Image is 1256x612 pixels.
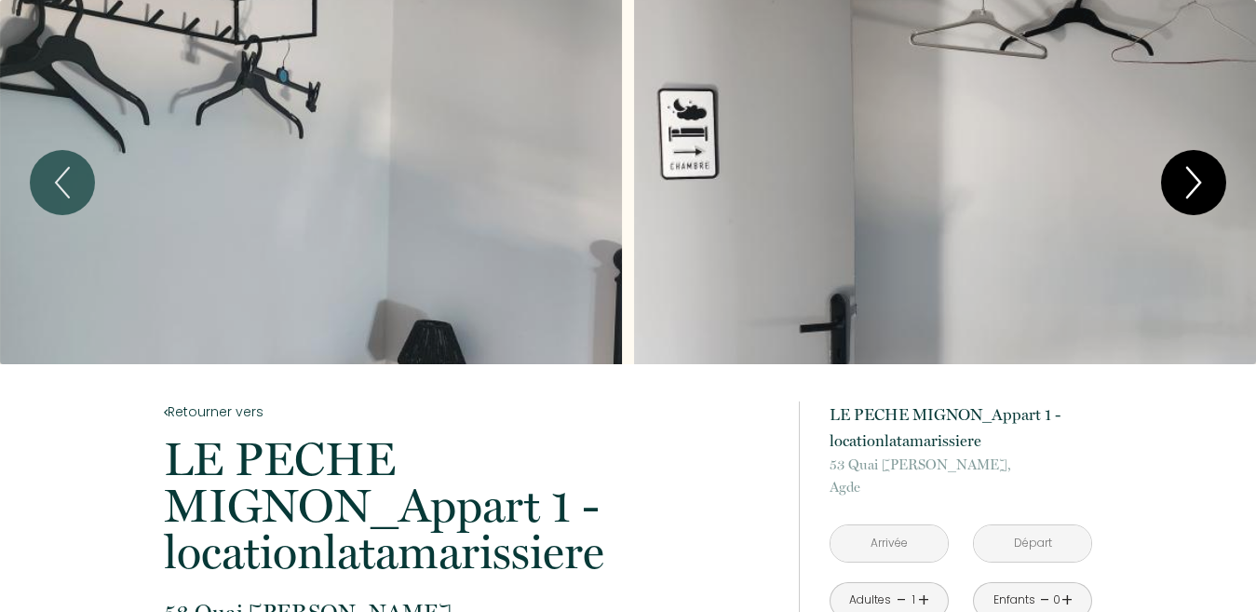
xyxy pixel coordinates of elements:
[30,150,95,215] button: Previous
[830,454,1092,498] p: Agde
[164,436,775,576] p: LE PECHE MIGNON_Appart 1 - locationlatamarissiere
[993,592,1035,609] div: Enfants
[164,401,775,422] a: Retourner vers
[974,525,1091,562] input: Départ
[830,401,1092,454] p: LE PECHE MIGNON_Appart 1 - locationlatamarissiere
[1161,150,1226,215] button: Next
[830,454,1092,476] span: 53 Quai [PERSON_NAME],
[909,592,918,609] div: 1
[831,525,948,562] input: Arrivée
[1052,592,1061,609] div: 0
[849,592,891,609] div: Adultes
